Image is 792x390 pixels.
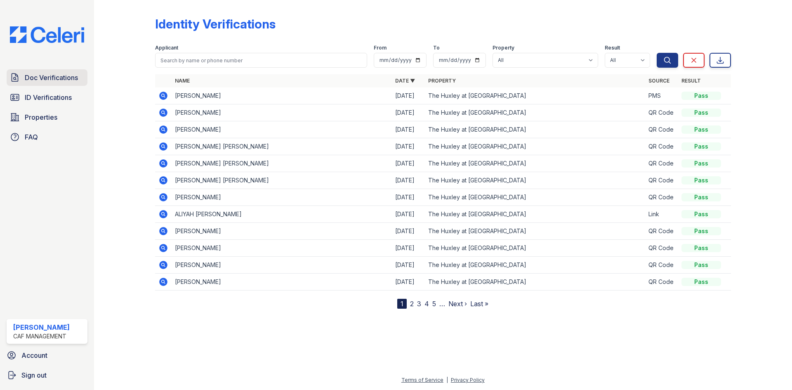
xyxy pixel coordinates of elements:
td: [PERSON_NAME] [172,87,392,104]
td: The Huxley at [GEOGRAPHIC_DATA] [425,257,645,274]
td: [DATE] [392,189,425,206]
div: Pass [681,125,721,134]
a: Terms of Service [401,377,443,383]
td: [PERSON_NAME] [172,240,392,257]
td: [DATE] [392,257,425,274]
span: FAQ [25,132,38,142]
div: Pass [681,109,721,117]
td: The Huxley at [GEOGRAPHIC_DATA] [425,189,645,206]
div: Pass [681,159,721,168]
td: [DATE] [392,223,425,240]
td: [DATE] [392,87,425,104]
td: ALIYAH [PERSON_NAME] [172,206,392,223]
div: Pass [681,193,721,201]
a: 2 [410,300,414,308]
td: The Huxley at [GEOGRAPHIC_DATA] [425,121,645,138]
a: Next › [448,300,467,308]
div: Pass [681,176,721,184]
a: Last » [470,300,488,308]
td: The Huxley at [GEOGRAPHIC_DATA] [425,138,645,155]
td: PMS [645,87,678,104]
td: [PERSON_NAME] [172,257,392,274]
td: [PERSON_NAME] [172,223,392,240]
span: Sign out [21,370,47,380]
div: 1 [397,299,407,309]
span: ID Verifications [25,92,72,102]
td: [PERSON_NAME] [172,189,392,206]
td: The Huxley at [GEOGRAPHIC_DATA] [425,240,645,257]
span: Doc Verifications [25,73,78,83]
div: Pass [681,244,721,252]
td: [PERSON_NAME] [172,274,392,291]
td: [PERSON_NAME] [172,104,392,121]
div: CAF Management [13,332,70,340]
td: [PERSON_NAME] [PERSON_NAME] [172,138,392,155]
div: Pass [681,92,721,100]
td: [PERSON_NAME] [PERSON_NAME] [172,172,392,189]
td: The Huxley at [GEOGRAPHIC_DATA] [425,223,645,240]
label: To [433,45,440,51]
td: [DATE] [392,274,425,291]
td: [DATE] [392,240,425,257]
td: The Huxley at [GEOGRAPHIC_DATA] [425,274,645,291]
a: Sign out [3,367,91,383]
td: [DATE] [392,155,425,172]
td: QR Code [645,240,678,257]
div: Pass [681,210,721,218]
a: 5 [432,300,436,308]
td: QR Code [645,189,678,206]
div: | [446,377,448,383]
td: The Huxley at [GEOGRAPHIC_DATA] [425,155,645,172]
td: QR Code [645,104,678,121]
td: [DATE] [392,138,425,155]
td: [DATE] [392,172,425,189]
td: [PERSON_NAME] [PERSON_NAME] [172,155,392,172]
td: QR Code [645,172,678,189]
input: Search by name or phone number [155,53,367,68]
a: Name [175,78,190,84]
td: [DATE] [392,104,425,121]
a: Privacy Policy [451,377,485,383]
img: CE_Logo_Blue-a8612792a0a2168367f1c8372b55b34899dd931a85d93a1a3d3e32e68fde9ad4.png [3,26,91,43]
td: QR Code [645,121,678,138]
a: Account [3,347,91,364]
div: [PERSON_NAME] [13,322,70,332]
td: The Huxley at [GEOGRAPHIC_DATA] [425,87,645,104]
td: QR Code [645,223,678,240]
div: Pass [681,227,721,235]
div: Pass [681,278,721,286]
a: Date ▼ [395,78,415,84]
a: Result [681,78,701,84]
div: Pass [681,261,721,269]
a: FAQ [7,129,87,145]
a: ID Verifications [7,89,87,106]
span: Account [21,350,47,360]
td: [PERSON_NAME] [172,121,392,138]
td: [DATE] [392,206,425,223]
a: 4 [424,300,429,308]
span: Properties [25,112,57,122]
td: QR Code [645,257,678,274]
td: The Huxley at [GEOGRAPHIC_DATA] [425,206,645,223]
td: The Huxley at [GEOGRAPHIC_DATA] [425,172,645,189]
td: QR Code [645,274,678,291]
td: QR Code [645,155,678,172]
a: 3 [417,300,421,308]
div: Identity Verifications [155,17,276,31]
label: Result [605,45,620,51]
a: Doc Verifications [7,69,87,86]
td: The Huxley at [GEOGRAPHIC_DATA] [425,104,645,121]
label: From [374,45,387,51]
td: [DATE] [392,121,425,138]
label: Property [493,45,514,51]
a: Source [648,78,669,84]
span: … [439,299,445,309]
td: Link [645,206,678,223]
a: Property [428,78,456,84]
td: QR Code [645,138,678,155]
a: Properties [7,109,87,125]
label: Applicant [155,45,178,51]
div: Pass [681,142,721,151]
